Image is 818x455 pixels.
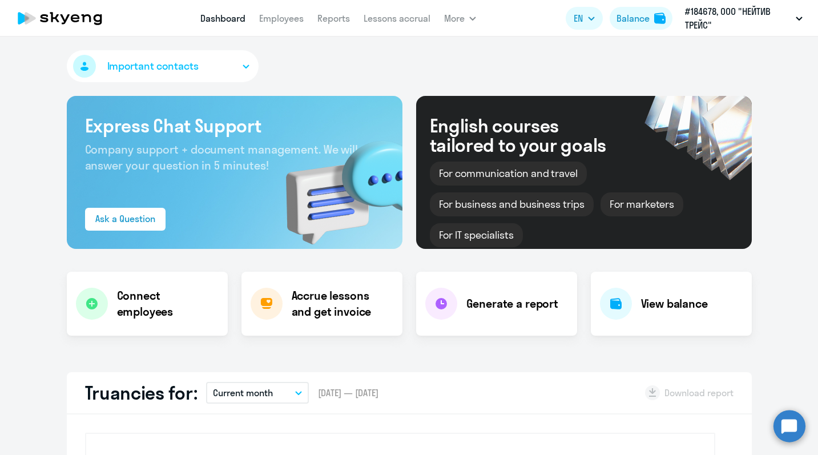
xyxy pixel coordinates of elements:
[95,212,155,226] div: Ask a Question
[318,386,378,399] span: [DATE] — [DATE]
[601,192,683,216] div: For marketers
[444,7,476,30] button: More
[67,50,259,82] button: Important contacts
[85,114,384,137] h3: Express Chat Support
[654,13,666,24] img: balance
[259,13,304,24] a: Employees
[117,288,219,320] h4: Connect employees
[206,382,309,404] button: Current month
[466,296,558,312] h4: Generate a report
[610,7,672,30] button: Balancebalance
[213,386,273,400] p: Current month
[364,13,430,24] a: Lessons accrual
[85,142,358,172] span: Company support + document management. We will answer your question in 5 minutes!
[107,59,199,74] span: Important contacts
[574,11,583,25] span: EN
[85,381,198,404] h2: Truancies for:
[430,192,594,216] div: For business and business trips
[85,208,166,231] button: Ask a Question
[444,11,465,25] span: More
[616,11,650,25] div: Balance
[430,162,587,186] div: For communication and travel
[685,5,791,32] p: #184678, ООО "НЕЙТИВ ТРЕЙС"
[566,7,603,30] button: EN
[430,223,523,247] div: For IT specialists
[200,13,245,24] a: Dashboard
[430,116,625,155] div: English courses tailored to your goals
[317,13,350,24] a: Reports
[269,120,402,249] img: bg-img
[641,296,708,312] h4: View balance
[292,288,391,320] h4: Accrue lessons and get invoice
[679,5,808,32] button: #184678, ООО "НЕЙТИВ ТРЕЙС"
